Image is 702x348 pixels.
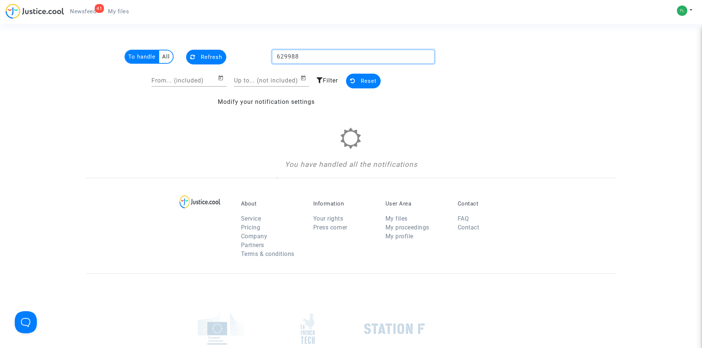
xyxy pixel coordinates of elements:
span: Filter [323,77,338,84]
a: Terms & conditions [241,250,294,257]
p: Contact [458,200,519,207]
a: My files [102,6,135,17]
a: Contact [458,224,479,231]
a: My profile [385,233,413,240]
p: Information [313,200,374,207]
button: Refresh [186,50,226,64]
span: Reset [361,78,377,84]
iframe: Help Scout Beacon - Open [15,311,37,333]
div: You have handled all the notifications [183,159,519,170]
a: FAQ [458,215,469,222]
multi-toggle-item: To handle [125,50,159,63]
img: logo-lg.svg [179,195,220,208]
button: Reset [346,74,381,88]
button: Open calendar [218,74,227,82]
a: Modify your notification settings [218,98,315,105]
multi-toggle-item: All [159,50,173,63]
a: Your rights [313,215,343,222]
img: jc-logo.svg [6,4,64,19]
span: Refresh [201,54,222,60]
a: Press corner [313,224,347,231]
a: My files [385,215,408,222]
a: 41Newsfeed [64,6,102,17]
a: My proceedings [385,224,429,231]
img: stationf.png [364,323,425,334]
span: Newsfeed [70,8,96,15]
input: Search... [272,50,434,64]
a: Pricing [241,224,261,231]
a: Partners [241,242,264,249]
span: My files [108,8,129,15]
p: User Area [385,200,447,207]
p: About [241,200,302,207]
img: europe_commision.png [198,313,244,345]
img: french_tech.png [301,313,315,344]
button: Open calendar [300,74,309,82]
img: 27626d57a3ba4a5b969f53e3f2c8e71c [677,6,687,16]
a: Company [241,233,268,240]
div: 41 [95,4,104,13]
a: Service [241,215,261,222]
